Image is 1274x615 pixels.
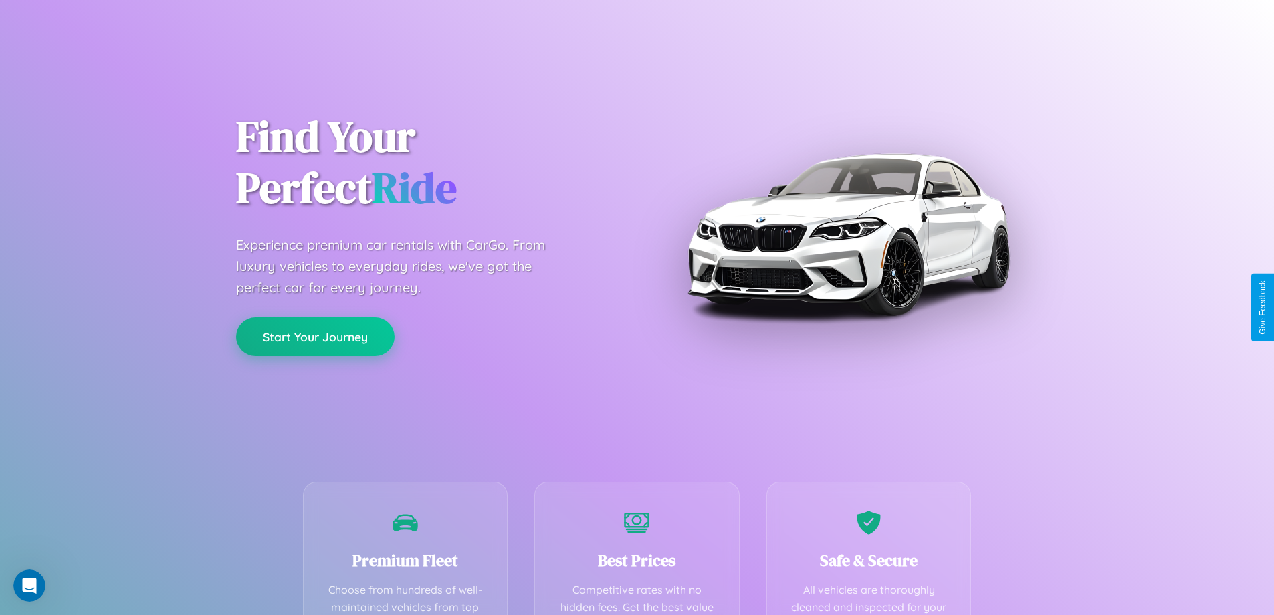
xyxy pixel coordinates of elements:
h3: Best Prices [555,549,719,572]
p: Experience premium car rentals with CarGo. From luxury vehicles to everyday rides, we've got the ... [236,234,570,298]
button: Start Your Journey [236,317,395,356]
h3: Safe & Secure [787,549,951,572]
h1: Find Your Perfect [236,111,617,214]
img: Premium BMW car rental vehicle [681,67,1015,402]
iframe: Intercom live chat [13,569,45,602]
div: Give Feedback [1258,280,1267,335]
h3: Premium Fleet [324,549,488,572]
span: Ride [372,159,457,217]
